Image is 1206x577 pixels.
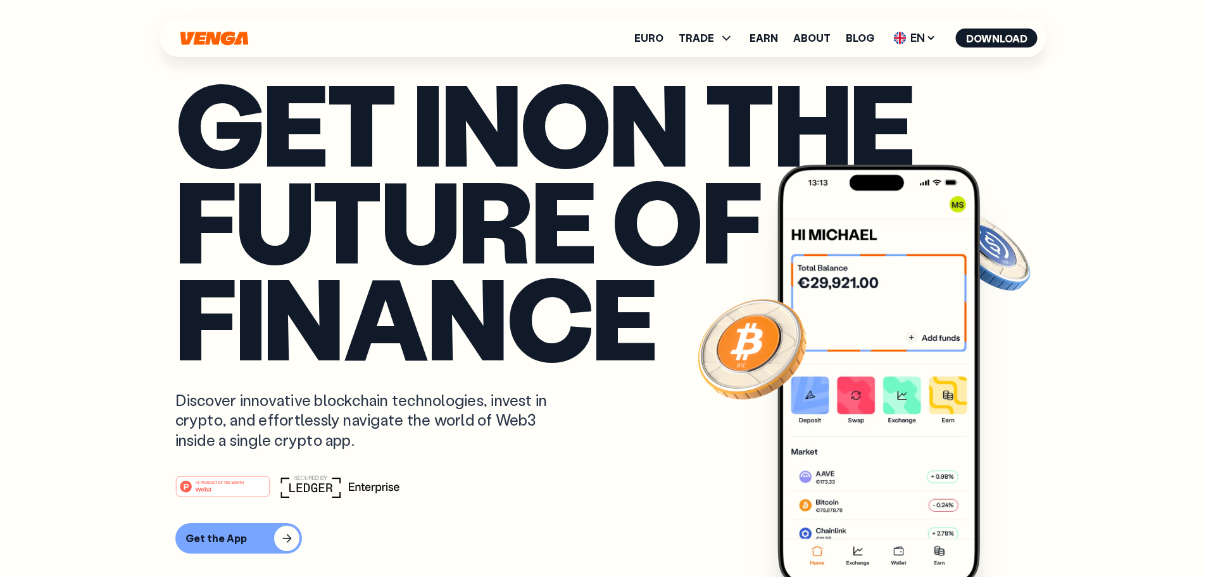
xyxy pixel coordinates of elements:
[894,32,907,44] img: flag-uk
[195,486,211,493] tspan: Web3
[679,33,714,43] span: TRADE
[175,483,270,500] a: #1 PRODUCT OF THE MONTHWeb3
[679,30,734,46] span: TRADE
[634,33,663,43] a: Euro
[175,74,1031,365] p: Get in on the future of finance
[196,481,244,485] tspan: #1 PRODUCT OF THE MONTH
[846,33,874,43] a: Blog
[750,33,778,43] a: Earn
[175,523,1031,554] a: Get the App
[695,291,809,405] img: Bitcoin
[185,532,247,545] div: Get the App
[889,28,941,48] span: EN
[793,33,831,43] a: About
[175,390,575,450] p: Discover innovative blockchain technologies, invest in crypto, and effortlessly navigate the worl...
[956,29,1038,48] button: Download
[942,206,1033,297] img: USDC coin
[179,31,250,46] svg: Home
[175,523,302,554] button: Get the App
